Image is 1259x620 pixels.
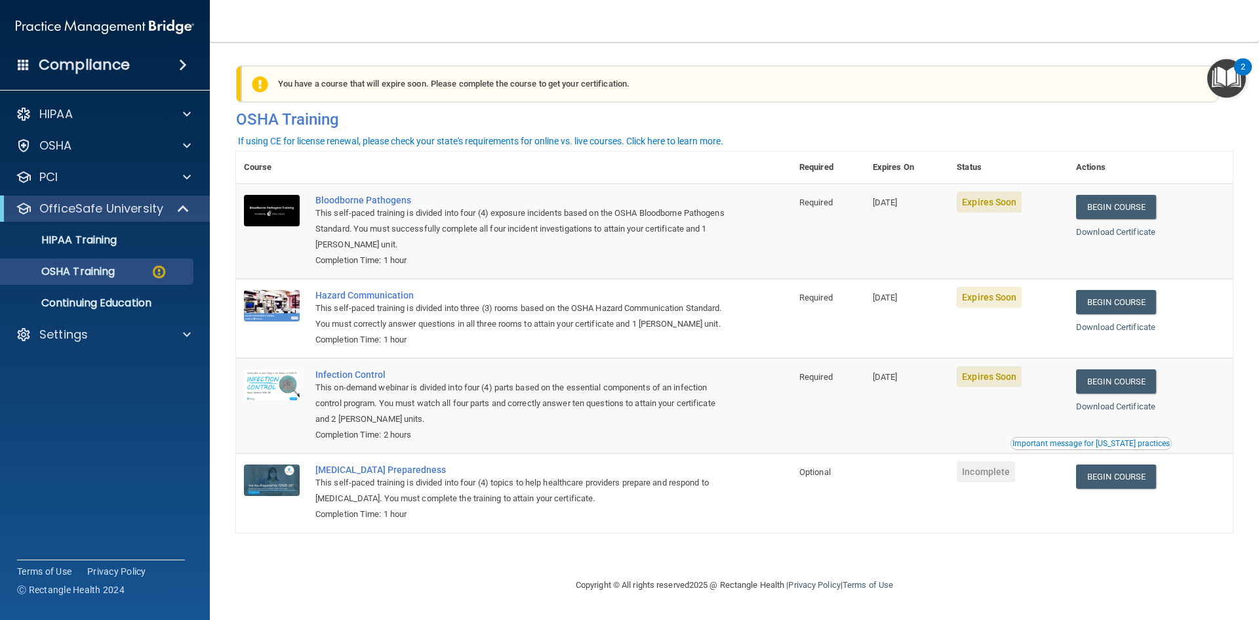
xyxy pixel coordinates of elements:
span: Incomplete [957,461,1015,482]
p: PCI [39,169,58,185]
a: Bloodborne Pathogens [315,195,726,205]
h4: OSHA Training [236,110,1233,129]
span: [DATE] [873,197,898,207]
div: This self-paced training is divided into three (3) rooms based on the OSHA Hazard Communication S... [315,300,726,332]
div: Completion Time: 1 hour [315,253,726,268]
img: warning-circle.0cc9ac19.png [151,264,167,280]
span: Ⓒ Rectangle Health 2024 [17,583,125,596]
a: Terms of Use [843,580,893,590]
div: Completion Time: 2 hours [315,427,726,443]
a: [MEDICAL_DATA] Preparedness [315,465,726,475]
a: Begin Course [1076,290,1156,314]
div: 2 [1241,67,1245,84]
span: Expires Soon [957,366,1022,387]
p: OSHA Training [9,265,115,278]
a: Download Certificate [1076,227,1155,237]
a: Privacy Policy [788,580,840,590]
th: Required [791,152,865,184]
a: Download Certificate [1076,322,1155,332]
p: OfficeSafe University [39,201,163,217]
a: OfficeSafe University [16,201,190,217]
a: Settings [16,327,191,342]
div: Completion Time: 1 hour [315,506,726,522]
span: Required [799,293,833,302]
img: exclamation-circle-solid-warning.7ed2984d.png [252,76,268,93]
a: Download Certificate [1076,402,1155,411]
div: You have a course that will expire soon. Please complete the course to get your certification. [241,66,1218,102]
th: Course [236,152,308,184]
img: PMB logo [16,14,194,40]
a: Privacy Policy [87,565,146,578]
p: OSHA [39,138,72,154]
span: [DATE] [873,372,898,382]
button: Read this if you are a dental practitioner in the state of CA [1010,437,1172,450]
span: [DATE] [873,293,898,302]
th: Expires On [865,152,949,184]
a: Begin Course [1076,465,1156,489]
span: Expires Soon [957,192,1022,213]
p: HIPAA Training [9,234,117,247]
div: Important message for [US_STATE] practices [1012,440,1170,447]
th: Status [949,152,1068,184]
a: HIPAA [16,106,191,122]
div: This self-paced training is divided into four (4) exposure incidents based on the OSHA Bloodborne... [315,205,726,253]
a: Terms of Use [17,565,71,578]
p: Continuing Education [9,297,188,310]
span: Required [799,372,833,382]
a: Infection Control [315,369,726,380]
div: This self-paced training is divided into four (4) topics to help healthcare providers prepare and... [315,475,726,506]
a: Begin Course [1076,369,1156,394]
p: Settings [39,327,88,342]
div: Completion Time: 1 hour [315,332,726,348]
div: This on-demand webinar is divided into four (4) parts based on the essential components of an inf... [315,380,726,427]
h4: Compliance [39,56,130,74]
div: If using CE for license renewal, please check your state's requirements for online vs. live cours... [238,136,723,146]
div: Copyright © All rights reserved 2025 @ Rectangle Health | | [495,564,974,606]
button: If using CE for license renewal, please check your state's requirements for online vs. live cours... [236,134,725,148]
span: Required [799,197,833,207]
a: OSHA [16,138,191,154]
th: Actions [1068,152,1233,184]
a: Hazard Communication [315,290,726,300]
a: PCI [16,169,191,185]
p: HIPAA [39,106,73,122]
a: Begin Course [1076,195,1156,219]
span: Expires Soon [957,287,1022,308]
iframe: Drift Widget Chat Controller [1032,527,1243,579]
button: Open Resource Center, 2 new notifications [1207,59,1246,98]
span: Optional [799,467,831,477]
